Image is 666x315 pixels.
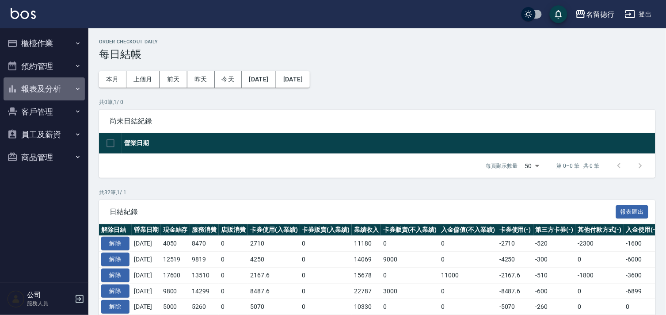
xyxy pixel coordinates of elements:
[219,252,248,268] td: 0
[132,267,161,283] td: [DATE]
[242,71,276,88] button: [DATE]
[533,252,576,268] td: -300
[439,283,498,299] td: 0
[575,267,624,283] td: -1800
[122,133,655,154] th: 營業日期
[381,224,439,236] th: 卡券販賣(不入業績)
[381,236,439,252] td: 0
[624,283,660,299] td: -6899
[572,5,618,23] button: 名留德行
[219,283,248,299] td: 0
[4,55,85,78] button: 預約管理
[381,267,439,283] td: 0
[624,299,660,315] td: 0
[497,236,533,252] td: -2710
[439,267,498,283] td: 11000
[439,224,498,236] th: 入金儲值(不入業績)
[533,267,576,283] td: -510
[557,162,600,170] p: 第 0–0 筆 共 0 筆
[575,224,624,236] th: 其他付款方式(-)
[219,267,248,283] td: 0
[11,8,36,19] img: Logo
[352,299,381,315] td: 10330
[497,267,533,283] td: -2167.6
[248,283,300,299] td: 8487.6
[99,39,655,45] h2: Order checkout daily
[161,252,190,268] td: 12519
[190,224,219,236] th: 服務消費
[616,205,649,219] button: 報表匯出
[132,252,161,268] td: [DATE]
[248,299,300,315] td: 5070
[190,252,219,268] td: 9819
[248,236,300,252] td: 2710
[575,236,624,252] td: -2300
[190,236,219,252] td: 8470
[101,300,129,314] button: 解除
[497,299,533,315] td: -5070
[219,236,248,252] td: 0
[27,291,72,300] h5: 公司
[381,299,439,315] td: 0
[132,236,161,252] td: [DATE]
[575,283,624,299] td: 0
[497,224,533,236] th: 卡券使用(-)
[621,6,655,23] button: 登出
[381,283,439,299] td: 3000
[439,236,498,252] td: 0
[161,224,190,236] th: 現金結存
[575,299,624,315] td: 0
[300,283,352,299] td: 0
[27,300,72,307] p: 服務人員
[352,252,381,268] td: 14069
[99,71,126,88] button: 本月
[99,224,132,236] th: 解除日結
[497,283,533,299] td: -8487.6
[300,267,352,283] td: 0
[439,252,498,268] td: 0
[219,299,248,315] td: 0
[99,98,655,106] p: 共 0 筆, 1 / 0
[99,188,655,196] p: 共 32 筆, 1 / 1
[521,154,543,178] div: 50
[132,299,161,315] td: [DATE]
[132,224,161,236] th: 營業日期
[497,252,533,268] td: -4250
[161,267,190,283] td: 17600
[101,284,129,298] button: 解除
[300,299,352,315] td: 0
[624,224,660,236] th: 入金使用(-)
[248,252,300,268] td: 4250
[4,32,85,55] button: 櫃檯作業
[99,48,655,61] h3: 每日結帳
[300,224,352,236] th: 卡券販賣(入業績)
[215,71,242,88] button: 今天
[101,237,129,250] button: 解除
[4,146,85,169] button: 商品管理
[161,283,190,299] td: 9800
[439,299,498,315] td: 0
[160,71,187,88] button: 前天
[7,290,25,308] img: Person
[101,253,129,266] button: 解除
[533,283,576,299] td: -600
[126,71,160,88] button: 上個月
[190,283,219,299] td: 14299
[352,267,381,283] td: 15678
[219,224,248,236] th: 店販消費
[352,283,381,299] td: 22787
[161,299,190,315] td: 5000
[550,5,567,23] button: save
[248,224,300,236] th: 卡券使用(入業績)
[575,252,624,268] td: 0
[300,252,352,268] td: 0
[4,77,85,100] button: 報表及分析
[624,267,660,283] td: -3600
[533,224,576,236] th: 第三方卡券(-)
[381,252,439,268] td: 9000
[352,224,381,236] th: 業績收入
[190,299,219,315] td: 5260
[624,252,660,268] td: -6000
[586,9,614,20] div: 名留德行
[4,100,85,123] button: 客戶管理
